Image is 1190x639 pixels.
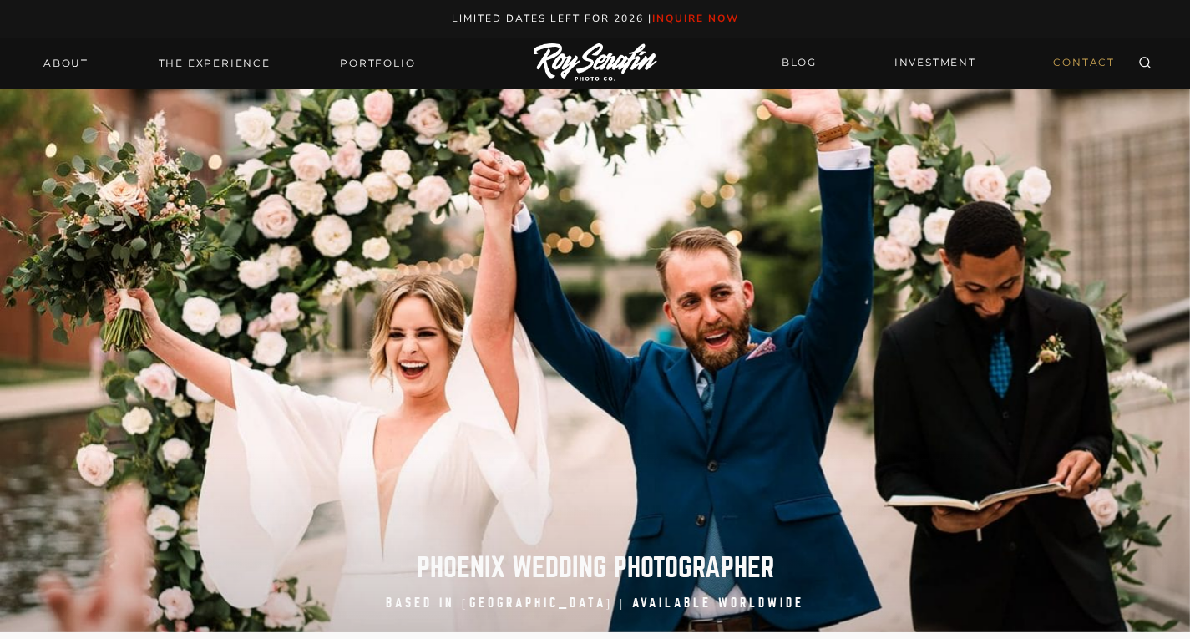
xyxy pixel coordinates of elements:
[772,48,827,78] a: BLOG
[33,52,99,75] a: About
[18,10,1172,28] p: Limited Dates LEft for 2026 |
[33,52,425,75] nav: Primary Navigation
[534,43,657,83] img: Logo of Roy Serafin Photo Co., featuring stylized text in white on a light background, representi...
[1043,48,1125,78] a: CONTACT
[884,48,986,78] a: INVESTMENT
[330,52,425,75] a: Portfolio
[772,48,1125,78] nav: Secondary Navigation
[149,52,281,75] a: THE EXPERIENCE
[1133,52,1157,75] button: View Search Form
[652,12,739,25] a: inquire now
